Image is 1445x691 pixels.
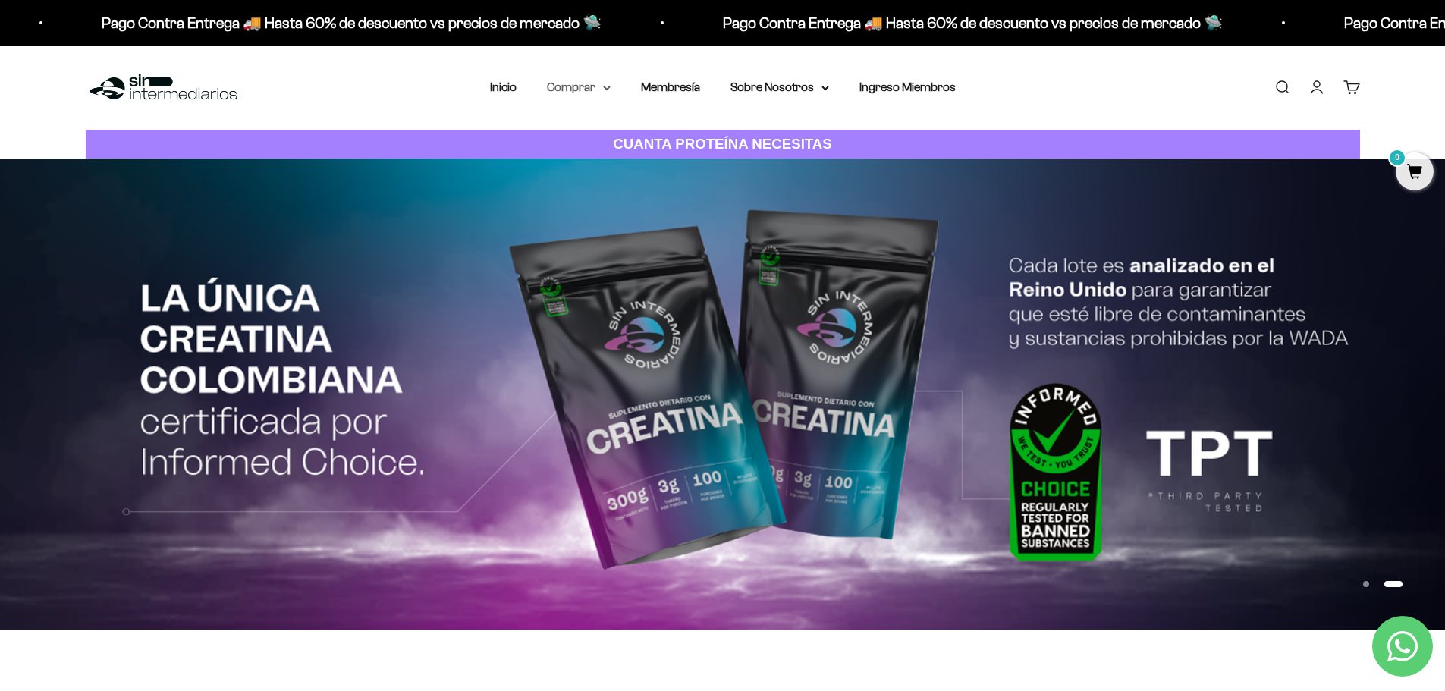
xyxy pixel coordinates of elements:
[490,80,517,93] a: Inicio
[714,11,1214,35] p: Pago Contra Entrega 🚚 Hasta 60% de descuento vs precios de mercado 🛸
[86,130,1360,159] a: CUANTA PROTEÍNA NECESITAS
[613,136,832,152] strong: CUANTA PROTEÍNA NECESITAS
[93,11,592,35] p: Pago Contra Entrega 🚚 Hasta 60% de descuento vs precios de mercado 🛸
[547,77,611,97] summary: Comprar
[859,80,956,93] a: Ingreso Miembros
[730,77,829,97] summary: Sobre Nosotros
[1396,165,1434,181] a: 0
[1388,149,1406,167] mark: 0
[641,80,700,93] a: Membresía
